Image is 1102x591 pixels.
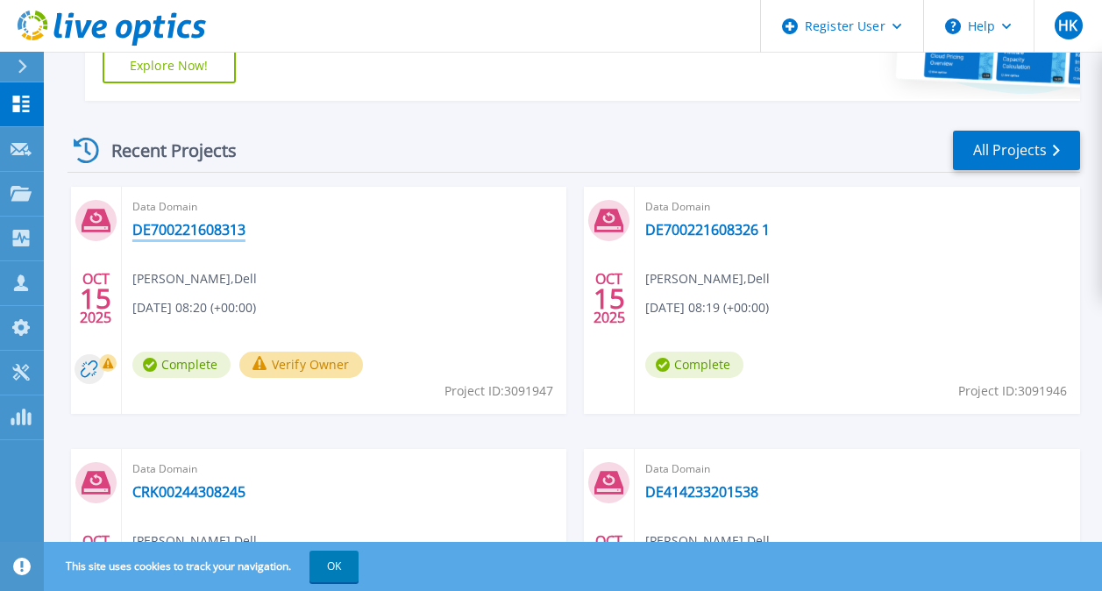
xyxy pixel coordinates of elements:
span: [PERSON_NAME] , Dell [645,269,770,288]
span: [DATE] 08:19 (+00:00) [645,298,769,317]
span: This site uses cookies to track your navigation. [48,551,359,582]
span: [PERSON_NAME] , Dell [645,531,770,551]
a: CRK00244308245 [132,483,245,501]
span: [PERSON_NAME] , Dell [132,531,257,551]
button: OK [309,551,359,582]
a: All Projects [953,131,1080,170]
span: Data Domain [132,459,557,479]
span: Complete [645,352,743,378]
div: OCT 2025 [593,267,626,331]
span: 15 [594,291,625,306]
a: DE414233201538 [645,483,758,501]
span: Data Domain [645,197,1070,217]
span: Data Domain [132,197,557,217]
div: Recent Projects [68,129,260,172]
span: Project ID: 3091947 [444,381,553,401]
span: HK [1058,18,1077,32]
a: DE700221608313 [132,221,245,239]
div: OCT 2025 [79,267,112,331]
span: Complete [132,352,231,378]
span: 15 [80,291,111,306]
span: [PERSON_NAME] , Dell [132,269,257,288]
span: Data Domain [645,459,1070,479]
button: Verify Owner [239,352,363,378]
a: Explore Now! [103,48,236,83]
span: Project ID: 3091946 [958,381,1067,401]
span: [DATE] 08:20 (+00:00) [132,298,256,317]
a: DE700221608326 1 [645,221,770,239]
